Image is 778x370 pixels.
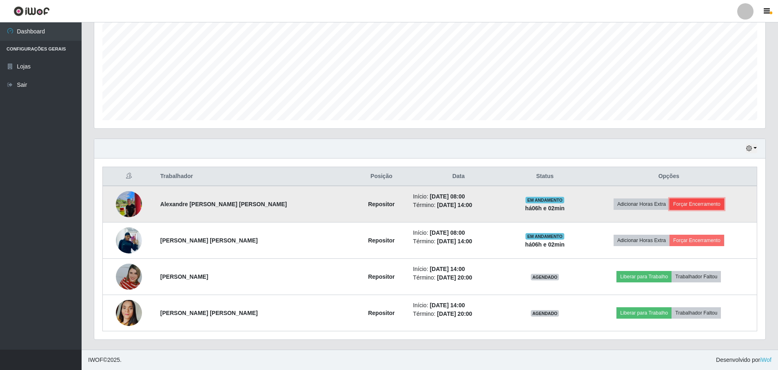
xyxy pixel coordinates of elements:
[581,167,757,186] th: Opções
[669,198,724,210] button: Forçar Encerramento
[88,357,103,363] span: IWOF
[116,290,142,336] img: 1748562791419.jpeg
[437,238,472,244] time: [DATE] 14:00
[430,266,465,272] time: [DATE] 14:00
[413,201,504,209] li: Término:
[368,237,395,244] strong: Repositor
[614,198,669,210] button: Adicionar Horas Extra
[155,167,355,186] th: Trabalhador
[413,192,504,201] li: Início:
[368,273,395,280] strong: Repositor
[525,241,565,248] strong: há 06 h e 02 min
[430,302,465,308] time: [DATE] 14:00
[413,310,504,318] li: Término:
[614,235,669,246] button: Adicionar Horas Extra
[437,311,472,317] time: [DATE] 20:00
[160,237,258,244] strong: [PERSON_NAME] [PERSON_NAME]
[672,271,721,282] button: Trabalhador Faltou
[430,193,465,200] time: [DATE] 08:00
[437,274,472,281] time: [DATE] 20:00
[408,167,509,186] th: Data
[430,229,465,236] time: [DATE] 08:00
[160,201,287,207] strong: Alexandre [PERSON_NAME] [PERSON_NAME]
[413,237,504,246] li: Término:
[13,6,50,16] img: CoreUI Logo
[355,167,408,186] th: Posição
[413,265,504,273] li: Início:
[531,274,559,280] span: AGENDADO
[413,229,504,237] li: Início:
[160,273,208,280] strong: [PERSON_NAME]
[669,235,724,246] button: Forçar Encerramento
[413,273,504,282] li: Término:
[672,307,721,319] button: Trabalhador Faltou
[88,356,122,364] span: © 2025 .
[116,187,142,222] img: 1751250700019.jpeg
[368,310,395,316] strong: Repositor
[413,301,504,310] li: Início:
[509,167,581,186] th: Status
[116,223,142,258] img: 1757876527911.jpeg
[160,310,258,316] strong: [PERSON_NAME] [PERSON_NAME]
[116,253,142,300] img: 1744056608005.jpeg
[525,197,564,203] span: EM ANDAMENTO
[437,202,472,208] time: [DATE] 14:00
[616,307,672,319] button: Liberar para Trabalho
[616,271,672,282] button: Liberar para Trabalho
[525,205,565,211] strong: há 06 h e 02 min
[525,233,564,240] span: EM ANDAMENTO
[531,310,559,317] span: AGENDADO
[760,357,771,363] a: iWof
[716,356,771,364] span: Desenvolvido por
[368,201,395,207] strong: Repositor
